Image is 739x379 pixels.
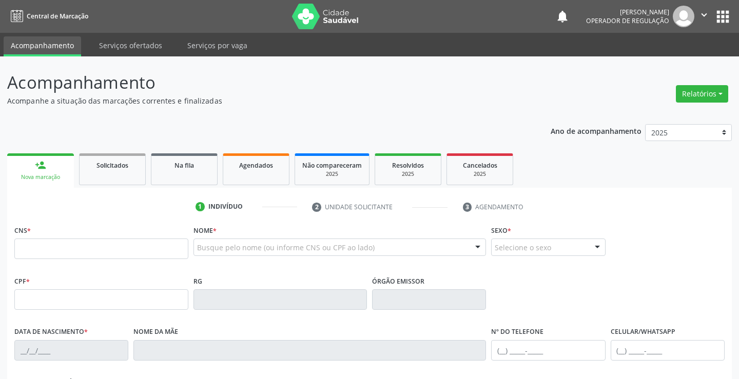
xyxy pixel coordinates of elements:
i:  [698,9,710,21]
span: Operador de regulação [586,16,669,25]
button: apps [714,8,732,26]
div: 1 [196,202,205,211]
label: Celular/WhatsApp [611,324,675,340]
span: Busque pelo nome (ou informe CNS ou CPF ao lado) [197,242,375,253]
span: Cancelados [463,161,497,170]
a: Serviços por vaga [180,36,255,54]
span: Selecione o sexo [495,242,551,253]
input: __/__/____ [14,340,128,361]
input: (__) _____-_____ [491,340,605,361]
div: [PERSON_NAME] [586,8,669,16]
input: (__) _____-_____ [611,340,725,361]
div: Nova marcação [14,173,67,181]
div: 2025 [382,170,434,178]
label: CPF [14,273,30,289]
button: notifications [555,9,570,24]
span: Não compareceram [302,161,362,170]
a: Acompanhamento [4,36,81,56]
span: Solicitados [96,161,128,170]
span: Agendados [239,161,273,170]
label: RG [193,273,202,289]
label: Data de nascimento [14,324,88,340]
div: person_add [35,159,46,171]
div: 2025 [454,170,505,178]
label: Nome da mãe [133,324,178,340]
label: CNS [14,223,31,238]
span: Na fila [174,161,194,170]
img: img [673,6,694,27]
p: Ano de acompanhamento [551,124,641,137]
p: Acompanhe a situação das marcações correntes e finalizadas [7,95,514,106]
div: Indivíduo [208,202,243,211]
label: Sexo [491,223,511,238]
span: Resolvidos [392,161,424,170]
label: Nome [193,223,217,238]
label: Nº do Telefone [491,324,543,340]
div: 2025 [302,170,362,178]
a: Serviços ofertados [92,36,169,54]
span: Central de Marcação [27,12,88,21]
button: Relatórios [676,85,728,103]
label: Órgão emissor [372,273,424,289]
p: Acompanhamento [7,70,514,95]
button:  [694,6,714,27]
a: Central de Marcação [7,8,88,25]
